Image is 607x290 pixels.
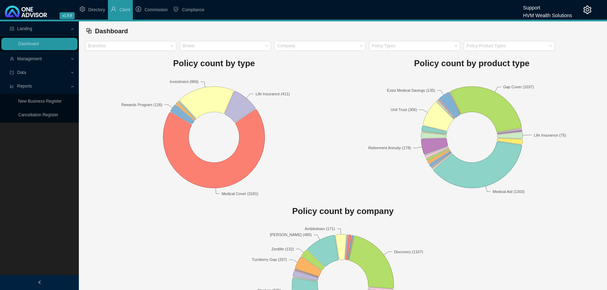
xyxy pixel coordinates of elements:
h1: Policy count by company [85,204,601,218]
text: [PERSON_NAME] (485) [270,233,312,237]
h1: Policy count by product type [343,56,601,70]
span: user [10,57,14,61]
span: line-chart [10,84,14,88]
span: Management [17,56,42,61]
span: safety [173,6,179,12]
a: New Business Register [18,99,62,104]
text: Unit Trust (306) [390,108,417,112]
span: Directory [88,7,105,12]
div: HVM Wealth Solutions [523,9,572,17]
text: Discovery (1107) [394,250,423,254]
div: Support [523,2,572,9]
text: Life Insurance (411) [256,92,290,96]
text: Rewards Program (126) [121,103,162,107]
text: Ambledown (171) [305,227,335,231]
span: Dashboard [95,28,128,35]
a: Dashboard [18,41,39,46]
text: Medical Aid (1303) [493,189,525,194]
span: Commission [144,7,168,12]
span: v1.9.9 [60,12,75,19]
img: 2df55531c6924b55f21c4cf5d4484680-logo-light.svg [5,6,47,17]
text: Medical Cover (3181) [221,192,258,196]
span: Compliance [182,7,204,12]
text: Zestlife (132) [272,247,294,251]
text: Extra Medical Savings (135) [387,88,435,92]
span: Client [120,7,130,12]
h1: Policy count by type [85,56,343,70]
text: Gap Cover (1037) [503,85,534,89]
span: Landing [17,26,32,31]
span: setting [583,6,592,14]
span: profile [10,27,14,31]
span: block [86,28,92,34]
text: Turnberry Gap (207) [252,258,287,262]
span: left [37,280,42,284]
a: Cancellation Register [18,112,58,117]
text: Retirement Annuity (178) [368,146,411,150]
span: Data [17,70,26,75]
span: setting [80,6,85,12]
span: import [10,70,14,75]
text: Investment (866) [170,80,199,84]
span: user [111,6,116,12]
span: Reports [17,84,32,89]
text: Life Insurance (75) [534,133,566,137]
span: dollar [136,6,141,12]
